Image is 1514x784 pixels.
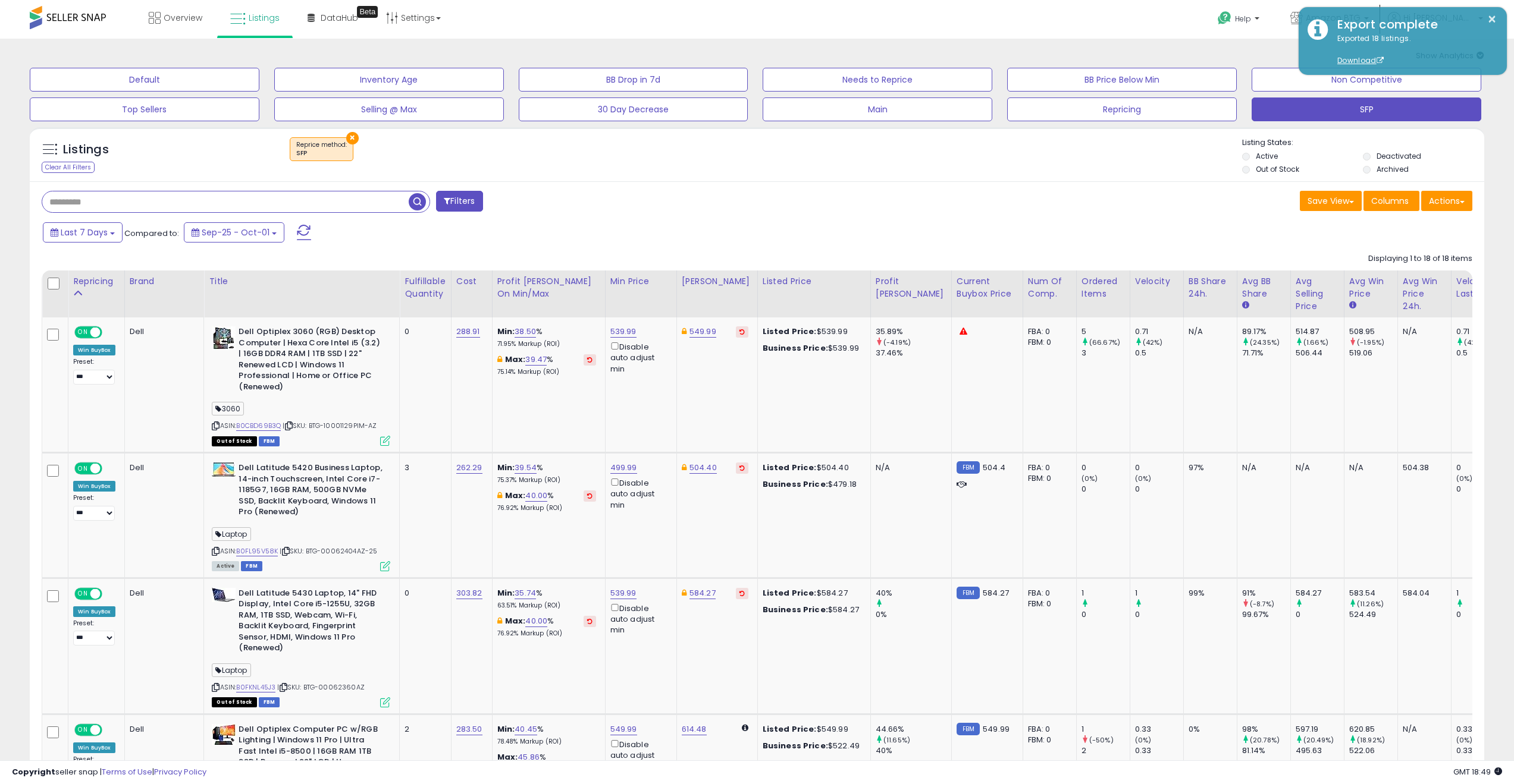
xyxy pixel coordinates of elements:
[249,12,280,24] span: Listings
[1363,191,1419,211] button: Columns
[1189,724,1228,735] div: 0%
[1028,275,1071,300] div: Num of Comp.
[497,490,596,512] div: %
[130,724,195,735] div: Dell
[1300,191,1362,211] button: Save View
[1349,275,1393,300] div: Avg Win Price
[1456,609,1504,620] div: 0
[689,587,716,599] a: 584.27
[1028,473,1067,484] div: FBM: 0
[241,561,262,571] span: FBM
[43,222,123,243] button: Last 7 Days
[280,546,377,556] span: | SKU: BTG-00062404AZ-25
[1328,33,1498,67] div: Exported 18 listings.
[610,340,667,374] div: Disable auto adjust min
[1349,745,1397,756] div: 522.06
[73,275,120,288] div: Repricing
[1242,137,1484,149] p: Listing States:
[610,738,667,772] div: Disable auto adjust min
[1242,275,1286,300] div: Avg BB Share
[763,343,861,354] div: $539.99
[1135,348,1183,358] div: 0.5
[63,141,109,158] h5: Listings
[1135,724,1183,735] div: 0.33
[957,587,980,599] small: FBM
[1296,588,1344,599] div: 584.27
[12,767,206,778] div: seller snap | |
[212,724,236,745] img: 51K6FGpCDVL._SL40_.jpg
[1189,462,1228,473] div: 97%
[497,354,596,376] div: %
[1242,462,1281,473] div: N/A
[1337,55,1384,65] a: Download
[497,616,596,638] div: %
[236,682,275,692] a: B0FKNL45J3
[30,97,259,121] button: Top Sellers
[456,275,487,288] div: Cost
[1349,462,1388,473] div: N/A
[505,490,526,501] b: Max:
[497,723,515,735] b: Min:
[1089,338,1120,347] small: (66.67%)
[1242,745,1290,756] div: 81.14%
[957,723,980,735] small: FBM
[1296,745,1344,756] div: 495.63
[212,527,250,541] span: Laptop
[983,462,1005,473] span: 504.4
[763,462,817,473] b: Listed Price:
[1250,735,1280,745] small: (20.78%)
[436,191,482,212] button: Filters
[957,275,1018,300] div: Current Buybox Price
[763,326,861,337] div: $539.99
[1135,275,1178,288] div: Velocity
[983,723,1010,735] span: 549.99
[1135,474,1152,483] small: (0%)
[1135,609,1183,620] div: 0
[1377,151,1421,161] label: Deactivated
[983,587,1009,599] span: 584.27
[1242,724,1290,735] div: 98%
[1250,599,1274,609] small: (-8.7%)
[1377,164,1409,174] label: Archived
[1028,462,1067,473] div: FBA: 0
[1135,588,1183,599] div: 1
[73,358,115,385] div: Preset:
[212,402,244,415] span: 3060
[1456,745,1504,756] div: 0.33
[763,740,828,751] b: Business Price:
[497,368,596,376] p: 75.14% Markup (ROI)
[763,604,861,615] div: $584.27
[1296,326,1344,337] div: 514.87
[130,588,195,599] div: Dell
[1296,462,1335,473] div: N/A
[1189,275,1232,300] div: BB Share 24h.
[763,326,817,337] b: Listed Price:
[1453,766,1502,777] span: 2025-10-9 18:49 GMT
[130,275,199,288] div: Brand
[296,149,347,158] div: SFP
[456,326,480,338] a: 288.91
[101,328,120,338] span: OFF
[1135,326,1183,337] div: 0.71
[763,462,861,473] div: $504.40
[212,588,236,602] img: 413wfz3BF2L._SL40_.jpg
[456,723,482,735] a: 283.50
[610,462,637,474] a: 499.99
[1403,588,1442,599] div: 584.04
[497,602,596,610] p: 63.51% Markup (ROI)
[1256,164,1299,174] label: Out of Stock
[1456,588,1504,599] div: 1
[405,275,446,300] div: Fulfillable Quantity
[130,462,195,473] div: Dell
[1189,326,1228,337] div: N/A
[1403,724,1442,735] div: N/A
[1403,275,1446,313] div: Avg Win Price 24h.
[1296,275,1339,313] div: Avg Selling Price
[76,725,90,735] span: ON
[456,462,482,474] a: 262.29
[405,588,441,599] div: 0
[610,723,637,735] a: 549.99
[1456,275,1500,300] div: Velocity Last 7d
[1089,735,1114,745] small: (-50%)
[209,275,394,288] div: Title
